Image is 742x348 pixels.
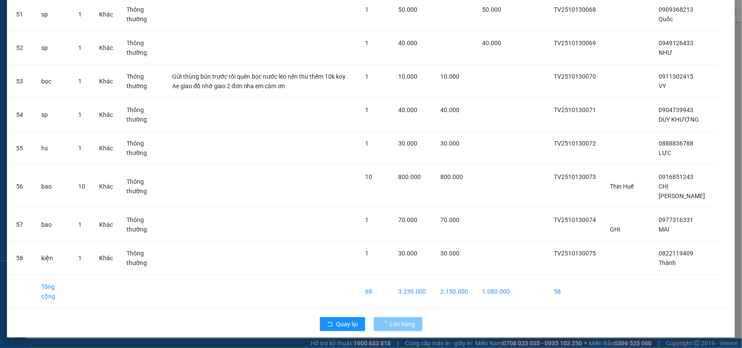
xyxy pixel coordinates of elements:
[398,216,417,223] span: 70.000
[78,221,82,228] span: 1
[9,208,34,242] td: 57
[659,73,694,80] span: 0911302415
[398,40,417,46] span: 40.000
[659,149,672,156] span: LỰC
[547,275,603,308] td: 58
[92,132,120,165] td: Khác
[554,216,596,223] span: TV2510130074
[78,255,82,262] span: 1
[34,208,71,242] td: bao
[398,6,417,13] span: 50.000
[398,173,421,180] span: 800.000
[92,165,120,208] td: Khác
[366,250,369,257] span: 1
[92,208,120,242] td: Khác
[120,242,166,275] td: Thông thường
[441,140,460,147] span: 30.000
[78,111,82,118] span: 1
[398,106,417,113] span: 40.000
[659,49,673,56] span: NHƯ
[554,6,596,13] span: TV2510130068
[81,32,363,43] li: Hotline: 02839552959
[366,6,369,13] span: 1
[441,106,460,113] span: 40.000
[120,208,166,242] td: Thông thường
[398,140,417,147] span: 30.000
[78,44,82,51] span: 1
[441,173,463,180] span: 800.000
[659,183,705,199] span: CHỊ [PERSON_NAME]
[659,83,666,89] span: VY
[659,226,670,233] span: MAI
[390,319,416,329] span: Lên hàng
[659,259,676,266] span: Thành
[659,140,694,147] span: 0888836788
[391,275,434,308] td: 3.230.000
[398,73,417,80] span: 10.000
[9,165,34,208] td: 56
[482,40,502,46] span: 40.000
[374,317,423,331] button: Lên hàng
[9,65,34,98] td: 53
[92,65,120,98] td: Khác
[441,250,460,257] span: 30.000
[327,321,333,328] span: rollback
[11,11,54,54] img: logo.jpg
[659,216,694,223] span: 0977316331
[34,242,71,275] td: kiện
[554,73,596,80] span: TV2510130070
[34,98,71,132] td: sp
[610,226,621,233] span: GHI
[34,31,71,65] td: sp
[34,275,71,308] td: Tổng cộng
[441,216,460,223] span: 70.000
[434,275,476,308] td: 2.150.000
[476,275,517,308] td: 1.080.000
[659,116,699,123] span: DUY KHƯƠNG
[34,65,71,98] td: bọc
[659,173,694,180] span: 0916851243
[78,183,85,190] span: 10
[659,250,694,257] span: 0822119409
[34,132,71,165] td: hs
[554,250,596,257] span: TV2510130075
[554,106,596,113] span: TV2510130071
[120,165,166,208] td: Thông thường
[120,132,166,165] td: Thông thường
[78,11,82,18] span: 1
[554,140,596,147] span: TV2510130072
[320,317,365,331] button: rollbackQuay lại
[92,31,120,65] td: Khác
[92,242,120,275] td: Khác
[9,132,34,165] td: 55
[381,321,390,327] span: loading
[120,65,166,98] td: Thông thường
[659,16,673,23] span: Quốc
[92,98,120,132] td: Khác
[34,165,71,208] td: bao
[78,145,82,152] span: 1
[172,73,349,89] span: Gửi thùng bún trước rồi quên bọc nước lèo nên thu thêm 10k koy . Ae giao đồ nhớ giao 2 đơn nha em...
[366,173,373,180] span: 10
[482,6,502,13] span: 50.000
[441,73,460,80] span: 10.000
[120,31,166,65] td: Thông thường
[366,73,369,80] span: 1
[9,242,34,275] td: 58
[366,106,369,113] span: 1
[398,250,417,257] span: 30.000
[11,63,164,77] b: GỬI : Trạm [PERSON_NAME]
[659,106,694,113] span: 0904739943
[366,216,369,223] span: 1
[359,275,391,308] td: 68
[554,173,596,180] span: TV2510130073
[366,40,369,46] span: 1
[81,21,363,32] li: 26 Phó Cơ Điều, Phường 12
[9,98,34,132] td: 54
[610,183,634,190] span: Thịn Huế
[366,140,369,147] span: 1
[78,78,82,85] span: 1
[9,31,34,65] td: 52
[659,6,694,13] span: 0909368213
[659,40,694,46] span: 0949126433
